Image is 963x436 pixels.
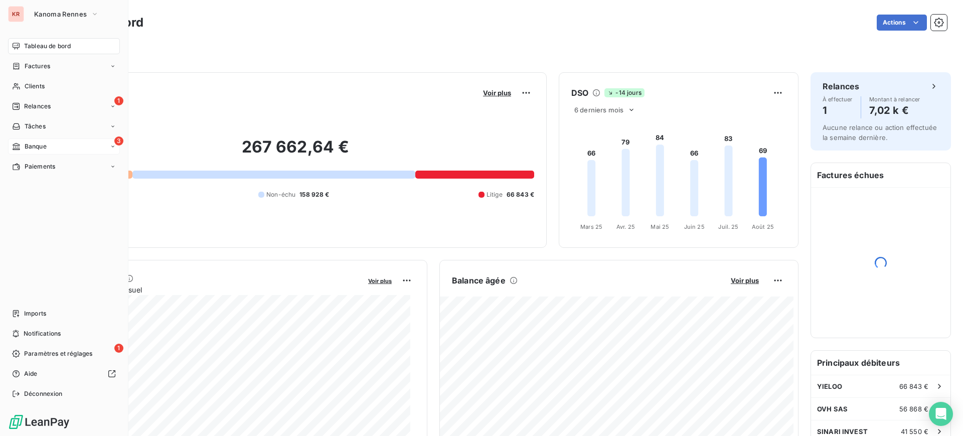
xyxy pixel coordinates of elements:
span: Relances [24,102,51,111]
h4: 7,02 k € [869,102,920,118]
span: 66 843 € [899,382,928,390]
span: Imports [24,309,46,318]
span: SINARI INVEST [817,427,868,435]
button: Voir plus [480,88,514,97]
h6: Balance âgée [452,274,506,286]
span: OVH SAS [817,405,848,413]
a: 1Paramètres et réglages [8,346,120,362]
span: Litige [487,190,503,199]
tspan: Juin 25 [684,223,705,230]
h4: 1 [823,102,853,118]
tspan: Août 25 [752,223,774,230]
button: Actions [877,15,927,31]
a: Paiements [8,159,120,175]
span: Voir plus [731,276,759,284]
span: Non-échu [266,190,295,199]
span: Voir plus [483,89,511,97]
h6: DSO [571,87,588,99]
a: Clients [8,78,120,94]
span: 158 928 € [299,190,329,199]
span: Notifications [24,329,61,338]
h6: Principaux débiteurs [811,351,950,375]
a: 3Banque [8,138,120,155]
button: Voir plus [365,276,395,285]
tspan: Juil. 25 [718,223,738,230]
tspan: Avr. 25 [616,223,635,230]
span: Banque [25,142,47,151]
span: À effectuer [823,96,853,102]
span: -14 jours [604,88,644,97]
span: Paramètres et réglages [24,349,92,358]
span: Chiffre d'affaires mensuel [57,284,361,295]
span: Montant à relancer [869,96,920,102]
span: 1 [114,344,123,353]
span: Kanoma Rennes [34,10,87,18]
a: Factures [8,58,120,74]
span: Factures [25,62,50,71]
img: Logo LeanPay [8,414,70,430]
span: 1 [114,96,123,105]
button: Voir plus [728,276,762,285]
div: KR [8,6,24,22]
span: Tableau de bord [24,42,71,51]
span: 6 derniers mois [574,106,623,114]
span: Aucune relance ou action effectuée la semaine dernière. [823,123,937,141]
span: Clients [25,82,45,91]
span: 66 843 € [507,190,534,199]
div: Open Intercom Messenger [929,402,953,426]
span: Paiements [25,162,55,171]
h6: Relances [823,80,859,92]
tspan: Mai 25 [651,223,669,230]
a: Tâches [8,118,120,134]
a: Imports [8,306,120,322]
span: 56 868 € [899,405,928,413]
a: Aide [8,366,120,382]
span: Voir plus [368,277,392,284]
h2: 267 662,64 € [57,137,534,167]
span: YIELOO [817,382,842,390]
a: Tableau de bord [8,38,120,54]
tspan: Mars 25 [580,223,602,230]
span: 3 [114,136,123,146]
a: 1Relances [8,98,120,114]
span: Déconnexion [24,389,63,398]
span: Aide [24,369,38,378]
span: 41 550 € [901,427,928,435]
h6: Factures échues [811,163,950,187]
span: Tâches [25,122,46,131]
